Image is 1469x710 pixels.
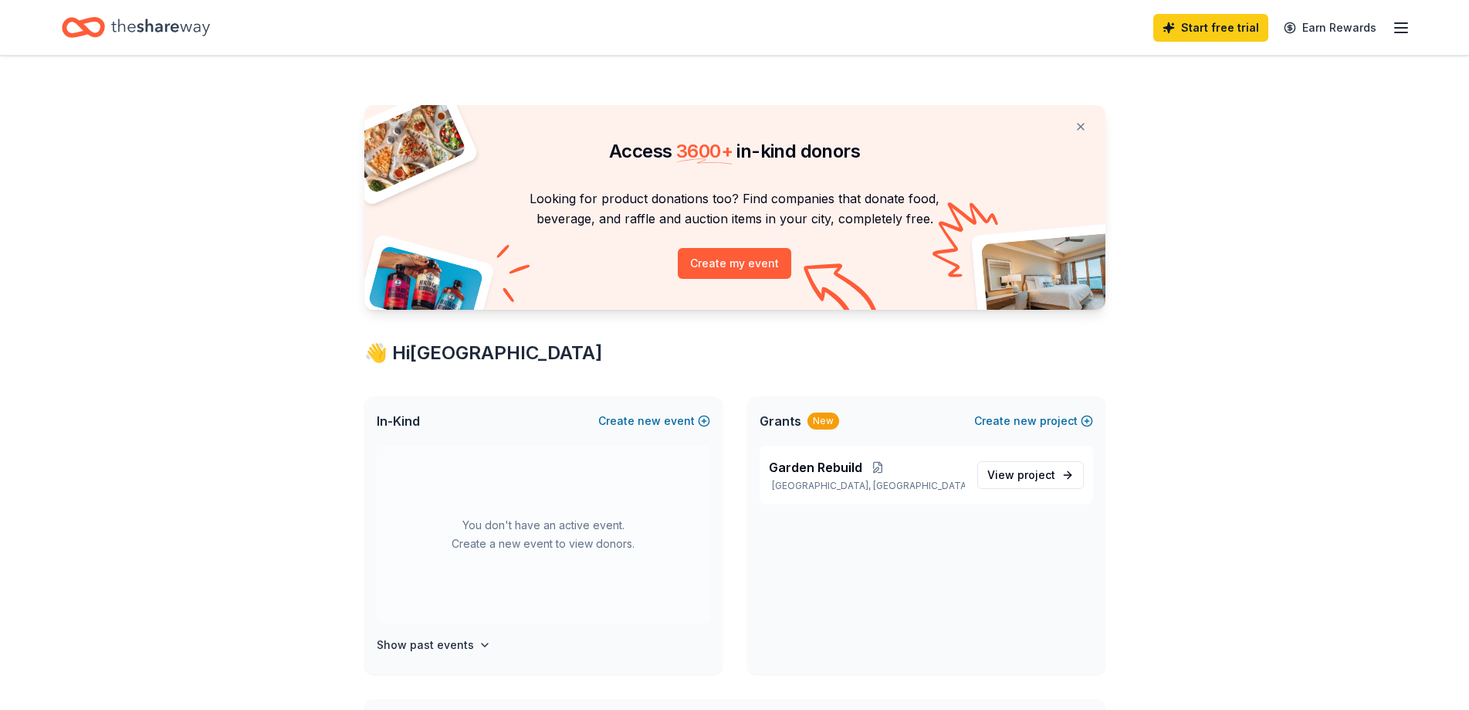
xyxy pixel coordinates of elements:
span: In-Kind [377,412,420,430]
span: Grants [760,412,801,430]
h4: Show past events [377,636,474,654]
img: Curvy arrow [804,263,881,321]
div: You don't have an active event. Create a new event to view donors. [377,446,710,623]
a: Start free trial [1153,14,1268,42]
a: View project [977,461,1084,489]
img: Pizza [347,96,467,195]
span: 3600 + [676,140,733,162]
button: Createnewproject [974,412,1093,430]
a: Home [62,9,210,46]
span: Access in-kind donors [609,140,860,162]
p: Looking for product donations too? Find companies that donate food, beverage, and raffle and auct... [383,189,1087,229]
span: project [1017,468,1055,481]
button: Create my event [678,248,791,279]
a: Earn Rewards [1274,14,1386,42]
span: View [987,466,1055,484]
button: Createnewevent [598,412,710,430]
div: New [807,413,839,430]
span: new [1014,412,1037,430]
button: Show past events [377,636,491,654]
span: Garden Rebuild [769,458,862,477]
p: [GEOGRAPHIC_DATA], [GEOGRAPHIC_DATA] [769,480,965,492]
span: new [638,412,661,430]
div: 👋 Hi [GEOGRAPHIC_DATA] [364,341,1105,365]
